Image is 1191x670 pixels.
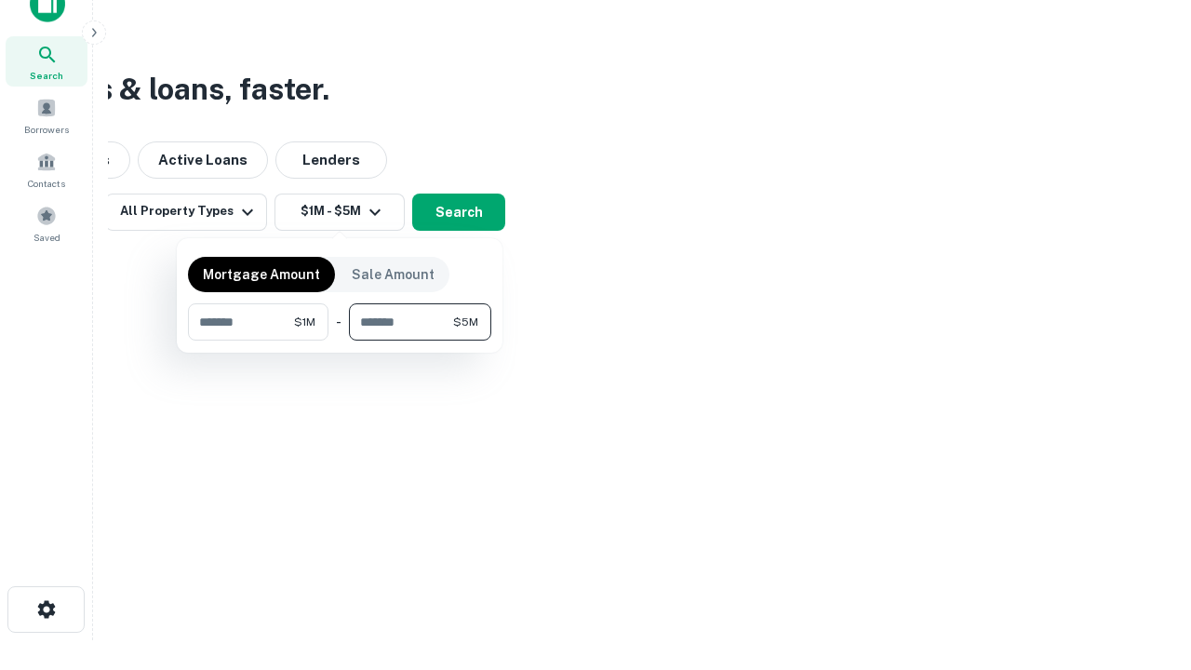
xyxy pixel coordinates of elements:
[336,303,341,341] div: -
[203,264,320,285] p: Mortgage Amount
[453,314,478,330] span: $5M
[1098,521,1191,610] iframe: Chat Widget
[352,264,435,285] p: Sale Amount
[294,314,315,330] span: $1M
